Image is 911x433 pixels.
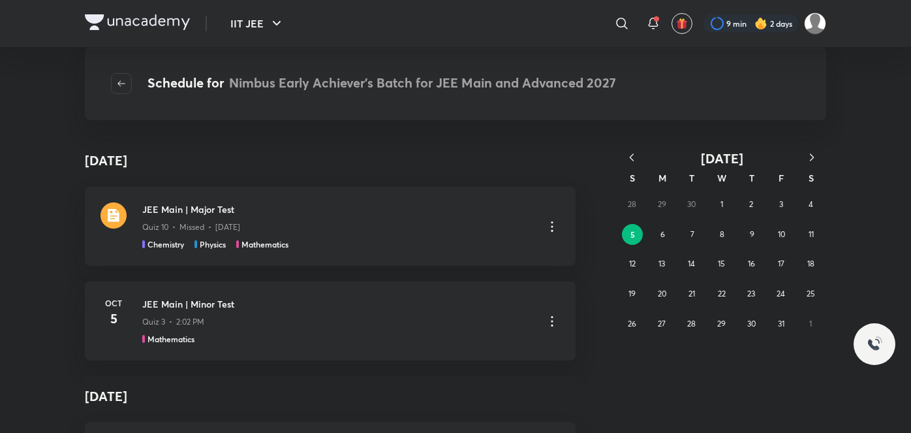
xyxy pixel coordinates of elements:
button: [DATE] [646,150,797,167]
button: October 1, 2025 [711,194,732,215]
abbr: October 25, 2025 [807,289,815,298]
button: October 12, 2025 [622,253,643,274]
abbr: October 7, 2025 [690,229,694,239]
abbr: October 10, 2025 [778,229,785,239]
button: October 7, 2025 [682,224,703,245]
button: October 18, 2025 [800,253,821,274]
button: October 16, 2025 [741,253,762,274]
abbr: October 31, 2025 [778,319,784,329]
a: quizJEE Main | Major TestQuiz 10 • Missed • [DATE]ChemistryPhysicsMathematics [85,187,576,266]
abbr: Thursday [749,172,754,184]
button: October 19, 2025 [622,283,643,304]
button: October 29, 2025 [711,313,732,334]
abbr: October 8, 2025 [720,229,724,239]
button: October 2, 2025 [741,194,762,215]
img: streak [754,17,767,30]
button: October 31, 2025 [771,313,792,334]
abbr: October 30, 2025 [747,319,756,329]
abbr: October 16, 2025 [748,259,755,268]
button: October 25, 2025 [800,283,821,304]
a: Oct5JEE Main | Minor TestQuiz 3 • 2:02 PMMathematics [85,281,576,361]
abbr: October 15, 2025 [718,259,725,268]
h5: Mathematics [241,238,288,250]
button: avatar [672,13,692,34]
img: avatar [676,18,688,29]
button: IIT JEE [223,10,292,37]
button: October 9, 2025 [741,224,762,245]
button: October 24, 2025 [771,283,792,304]
button: October 23, 2025 [741,283,762,304]
img: SUBHRANGSU DAS [804,12,826,35]
abbr: October 18, 2025 [807,259,814,268]
abbr: Tuesday [689,172,694,184]
abbr: October 22, 2025 [718,289,726,298]
abbr: October 11, 2025 [809,229,814,239]
h5: Physics [200,238,226,250]
abbr: Friday [779,172,784,184]
abbr: October 29, 2025 [717,319,726,329]
abbr: Wednesday [717,172,726,184]
abbr: October 2, 2025 [749,199,753,209]
abbr: October 19, 2025 [628,289,636,298]
button: October 20, 2025 [651,283,672,304]
abbr: October 1, 2025 [720,199,723,209]
h4: [DATE] [85,376,576,417]
abbr: October 27, 2025 [658,319,666,329]
abbr: Saturday [809,172,814,184]
button: October 3, 2025 [771,194,792,215]
h4: Schedule for [147,73,616,94]
button: October 30, 2025 [741,313,762,334]
button: October 26, 2025 [622,313,643,334]
abbr: October 13, 2025 [658,259,665,268]
img: Company Logo [85,14,190,30]
button: October 10, 2025 [771,224,792,245]
abbr: October 26, 2025 [628,319,636,329]
abbr: October 23, 2025 [747,289,755,298]
button: October 4, 2025 [800,194,821,215]
button: October 28, 2025 [681,313,702,334]
abbr: October 21, 2025 [688,289,695,298]
h5: Mathematics [147,333,194,345]
h4: [DATE] [85,151,127,170]
a: Company Logo [85,14,190,33]
button: October 8, 2025 [711,224,732,245]
button: October 27, 2025 [651,313,672,334]
abbr: Sunday [630,172,635,184]
abbr: October 14, 2025 [688,259,695,268]
h6: Oct [100,297,127,309]
abbr: October 24, 2025 [777,289,785,298]
h5: Chemistry [147,238,184,250]
abbr: October 3, 2025 [779,199,783,209]
button: October 6, 2025 [652,224,673,245]
p: Quiz 3 • 2:02 PM [142,316,204,328]
button: October 5, 2025 [622,224,643,245]
img: ttu [867,336,882,352]
h3: JEE Main | Major Test [142,202,534,216]
button: October 22, 2025 [711,283,732,304]
button: October 21, 2025 [681,283,702,304]
abbr: October 17, 2025 [778,259,784,268]
abbr: October 20, 2025 [658,289,666,298]
button: October 11, 2025 [801,224,822,245]
abbr: Monday [658,172,666,184]
abbr: October 4, 2025 [809,199,813,209]
abbr: October 28, 2025 [687,319,696,329]
img: quiz [100,202,127,229]
button: October 17, 2025 [771,253,792,274]
span: Nimbus Early Achiever’s Batch for JEE Main and Advanced 2027 [229,74,616,91]
abbr: October 6, 2025 [660,229,665,239]
h3: JEE Main | Minor Test [142,297,534,311]
abbr: October 12, 2025 [629,259,636,268]
abbr: October 5, 2025 [630,229,635,240]
abbr: October 9, 2025 [750,229,754,239]
span: [DATE] [701,150,743,167]
p: Quiz 10 • Missed • [DATE] [142,221,240,233]
h4: 5 [100,309,127,329]
button: October 15, 2025 [711,253,732,274]
button: October 14, 2025 [681,253,702,274]
button: October 13, 2025 [651,253,672,274]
